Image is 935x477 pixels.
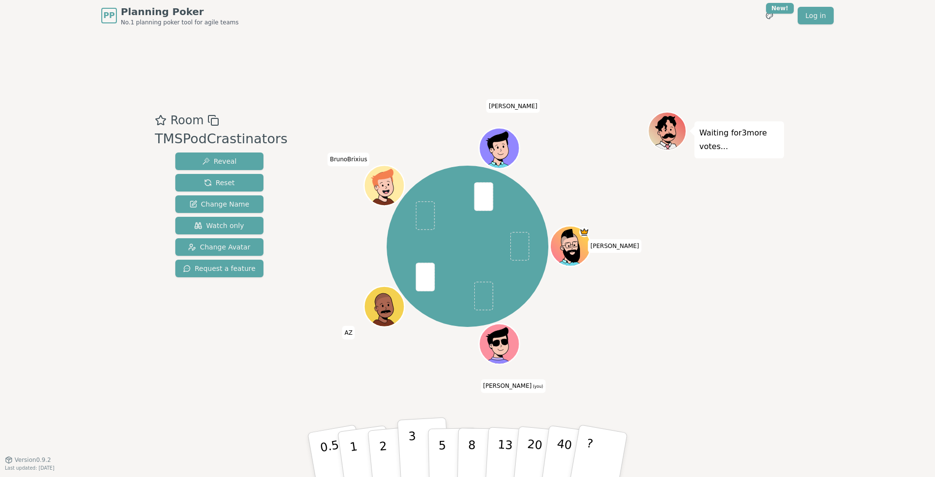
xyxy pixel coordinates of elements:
a: PPPlanning PokerNo.1 planning poker tool for agile teams [101,5,239,26]
span: Watch only [194,221,244,230]
a: Log in [798,7,834,24]
span: Click to change your name [481,380,545,393]
span: Click to change your name [486,99,540,113]
button: Watch only [175,217,263,234]
span: Click to change your name [342,326,355,340]
button: Request a feature [175,260,263,277]
span: Room [170,112,204,129]
button: New! [761,7,778,24]
button: Version0.9.2 [5,456,51,464]
span: Click to change your name [588,239,642,253]
span: Reveal [202,156,237,166]
span: Change Avatar [188,242,250,252]
div: New! [766,3,794,14]
span: No.1 planning poker tool for agile teams [121,19,239,26]
button: Reveal [175,153,263,170]
button: Change Name [175,195,263,213]
button: Click to change your avatar [480,325,518,363]
span: Toce is the host [580,227,590,237]
button: Change Avatar [175,238,263,256]
span: Version 0.9.2 [15,456,51,464]
button: Reset [175,174,263,191]
span: Reset [204,178,235,188]
button: Add as favourite [155,112,167,129]
span: Click to change your name [327,153,370,167]
span: PP [103,10,114,21]
p: Waiting for 3 more votes... [699,126,779,153]
div: TMSPodCrastinators [155,129,287,149]
span: Request a feature [183,264,256,273]
span: (you) [532,385,543,389]
span: Last updated: [DATE] [5,465,55,471]
span: Planning Poker [121,5,239,19]
span: Change Name [189,199,249,209]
